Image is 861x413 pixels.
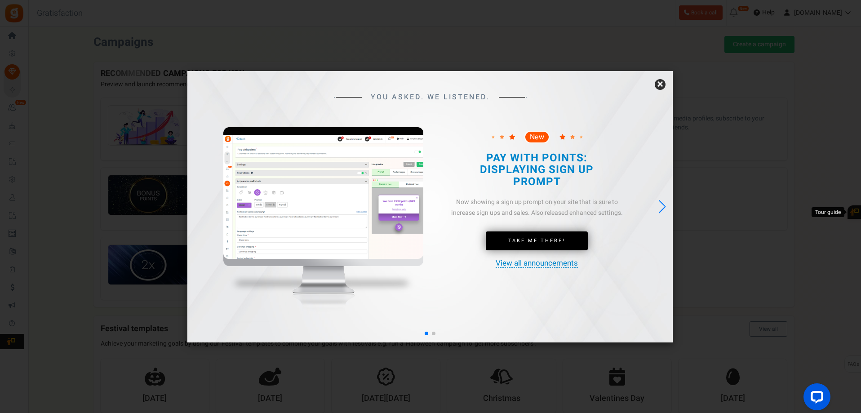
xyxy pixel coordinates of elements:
div: Now showing a sign up prompt on your site that is sure to increase sign ups and sales. Also relea... [447,197,626,218]
span: Go to slide 2 [432,332,435,335]
img: screenshot [223,135,423,259]
span: YOU ASKED. WE LISTENED. [371,93,490,102]
span: Go to slide 1 [425,332,428,335]
a: × [655,79,666,90]
div: Tour guide [812,207,844,218]
img: mockup [223,127,423,330]
a: Take Me There! [486,231,588,250]
span: New [530,133,544,141]
div: Next slide [656,197,668,217]
a: View all announcements [496,259,578,268]
h2: PAY WITH POINTS: DISPLAYING SIGN UP PROMPT [456,152,617,188]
